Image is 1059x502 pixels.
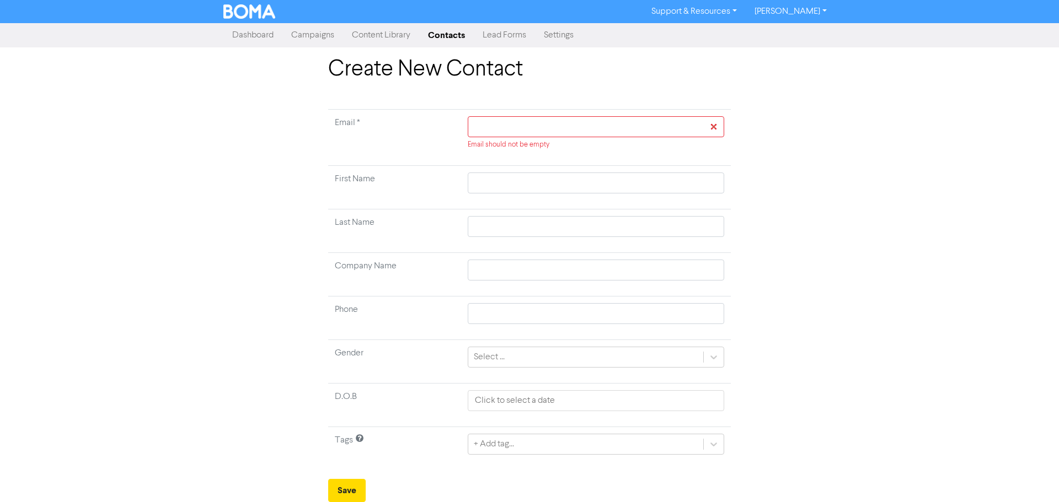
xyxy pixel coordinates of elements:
div: Select ... [474,350,505,364]
a: Campaigns [282,24,343,46]
input: Click to select a date [468,390,724,411]
td: Phone [328,296,461,340]
iframe: Chat Widget [1004,449,1059,502]
a: Content Library [343,24,419,46]
a: Settings [535,24,582,46]
td: Last Name [328,209,461,253]
a: [PERSON_NAME] [746,3,836,20]
button: Save [328,479,366,502]
a: Support & Resources [643,3,746,20]
div: + Add tag... [474,438,514,451]
h1: Create New Contact [328,56,731,83]
td: Company Name [328,253,461,296]
td: Gender [328,340,461,384]
td: Tags [328,427,461,471]
td: D.O.B [328,384,461,427]
a: Contacts [419,24,474,46]
a: Dashboard [223,24,282,46]
div: Email should not be empty [468,139,724,150]
td: First Name [328,166,461,209]
td: Required [328,110,461,166]
img: BOMA Logo [223,4,275,19]
a: Lead Forms [474,24,535,46]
